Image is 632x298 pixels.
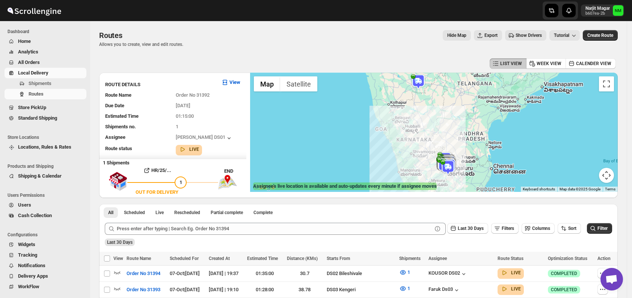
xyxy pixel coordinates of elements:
[5,142,86,152] button: Locations, Rules & Rates
[179,146,199,153] button: LIVE
[224,167,246,175] div: END
[8,232,86,238] span: Configurations
[247,270,282,277] div: 01:35:00
[6,1,62,20] img: ScrollEngine
[211,210,243,216] span: Partial complete
[5,250,86,260] button: Tracking
[516,32,542,38] span: Show Drivers
[107,240,133,245] span: Last 30 Days
[498,256,523,261] span: Route Status
[176,134,233,142] button: [PERSON_NAME] DS01
[428,270,468,278] button: KOUSOR DS02
[209,270,243,277] div: [DATE] | 19:37
[5,260,86,271] button: Notifications
[18,115,57,121] span: Standard Shipping
[105,113,139,119] span: Estimated Time
[29,91,44,97] span: Routes
[500,61,522,67] span: LIST VIEW
[395,283,415,295] button: 1
[18,213,52,218] span: Cash Collection
[526,58,566,69] button: WEEK VIEW
[587,32,613,38] span: Create Route
[99,156,130,166] b: 1 Shipments
[176,92,210,98] span: Order No 31392
[502,226,514,231] span: Filters
[18,49,38,55] span: Analytics
[5,281,86,292] button: WorkFlow
[484,32,498,38] span: Export
[558,223,581,234] button: Sort
[5,271,86,281] button: Delivery Apps
[170,287,200,292] span: 07-Oct | [DATE]
[5,89,86,99] button: Routes
[209,286,243,293] div: [DATE] | 19:10
[523,187,555,192] button: Keyboard shortcuts
[395,266,415,278] button: 1
[327,286,395,293] div: DS03 Kengeri
[18,284,39,289] span: WorkFlow
[597,256,611,261] span: Action
[18,242,35,247] span: Widgets
[407,269,410,275] span: 1
[18,202,31,208] span: Users
[8,192,86,198] span: Users Permissions
[217,76,245,88] button: View
[127,286,160,293] span: Order No 31393
[585,5,610,11] p: Narjit Magar
[247,256,278,261] span: Estimated Time
[109,167,127,196] img: shop.svg
[18,252,37,258] span: Tracking
[136,189,178,196] div: OUT FOR DELIVERY
[537,61,561,67] span: WEEK VIEW
[8,29,86,35] span: Dashboard
[522,223,555,234] button: Columns
[124,210,145,216] span: Scheduled
[29,81,51,86] span: Shipments
[209,256,230,261] span: Created At
[176,103,190,108] span: [DATE]
[105,103,124,108] span: Due Date
[599,76,614,91] button: Toggle fullscreen view
[399,256,421,261] span: Shipments
[447,223,488,234] button: Last 30 Days
[605,187,615,191] a: Terms (opens in new tab)
[585,11,610,16] p: b607ea-2b
[551,271,577,277] span: COMPLETED
[566,58,616,69] button: CALENDER VIEW
[613,5,623,16] span: Narjit Magar
[600,268,623,290] div: Open chat
[122,284,165,296] button: Order No 31393
[247,286,282,293] div: 01:28:00
[122,268,165,280] button: Order No 31394
[597,226,608,231] span: Filter
[287,256,318,261] span: Distance (KMs)
[490,58,526,69] button: LIST VIEW
[170,256,199,261] span: Scheduled For
[229,79,240,85] b: View
[99,41,183,47] p: Allows you to create, view and edit routes.
[18,273,48,279] span: Delivery Apps
[327,270,395,277] div: DS02 Bileshivale
[253,210,273,216] span: Complete
[615,8,621,13] text: NM
[583,30,618,41] button: Create Route
[407,286,410,291] span: 1
[117,223,432,235] input: Press enter after typing | Search Eg. Order No 31394
[576,61,611,67] span: CALENDER VIEW
[551,287,577,293] span: COMPLETED
[5,57,86,68] button: All Orders
[549,30,580,41] button: Tutorial
[554,33,569,38] span: Tutorial
[5,36,86,47] button: Home
[560,187,600,191] span: Map data ©2025 Google
[18,144,71,150] span: Locations, Rules & Rates
[587,223,612,234] button: Filter
[8,163,86,169] span: Products and Shipping
[443,30,471,41] button: Map action label
[105,124,136,129] span: Shipments no.
[532,226,550,231] span: Columns
[5,47,86,57] button: Analytics
[501,269,521,277] button: LIVE
[18,263,45,268] span: Notifications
